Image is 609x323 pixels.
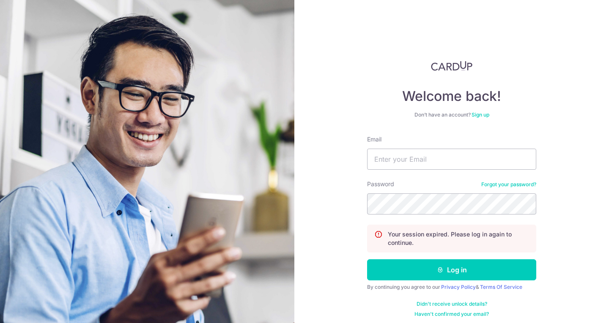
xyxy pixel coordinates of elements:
[367,111,536,118] div: Don’t have an account?
[417,301,487,307] a: Didn't receive unlock details?
[367,284,536,290] div: By continuing you agree to our &
[367,135,381,144] label: Email
[367,180,394,188] label: Password
[431,61,472,71] img: CardUp Logo
[480,284,522,290] a: Terms Of Service
[441,284,476,290] a: Privacy Policy
[367,88,536,105] h4: Welcome back!
[367,259,536,280] button: Log in
[472,111,489,118] a: Sign up
[414,311,489,318] a: Haven't confirmed your email?
[367,149,536,170] input: Enter your Email
[388,230,529,247] p: Your session expired. Please log in again to continue.
[481,181,536,188] a: Forgot your password?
